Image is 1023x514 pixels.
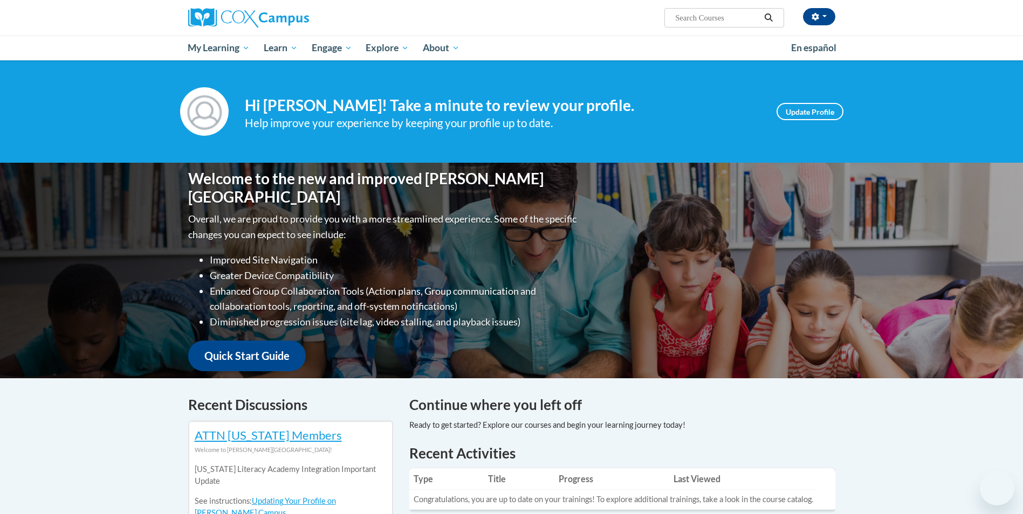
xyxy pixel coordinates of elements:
a: En español [784,37,843,59]
a: Explore [359,36,416,60]
a: About [416,36,466,60]
th: Last Viewed [669,468,818,490]
li: Diminished progression issues (site lag, video stalling, and playback issues) [210,314,579,330]
h4: Continue where you left off [409,394,835,415]
li: Greater Device Compatibility [210,268,579,283]
li: Enhanced Group Collaboration Tools (Action plans, Group communication and collaboration tools, re... [210,283,579,315]
a: Quick Start Guide [188,341,306,371]
img: Cox Campus [188,8,309,27]
span: About [423,41,459,54]
span: My Learning [188,41,250,54]
span: Learn [264,41,298,54]
a: Engage [305,36,359,60]
a: My Learning [181,36,257,60]
div: Welcome to [PERSON_NAME][GEOGRAPHIC_DATA]! [195,444,387,456]
h4: Hi [PERSON_NAME]! Take a minute to review your profile. [245,96,760,115]
img: Profile Image [180,87,229,136]
div: Main menu [172,36,852,60]
span: Explore [366,41,409,54]
a: Cox Campus [188,8,393,27]
td: Congratulations, you are up to date on your trainings! To explore additional trainings, take a lo... [409,490,818,510]
a: Learn [257,36,305,60]
span: En español [791,42,836,53]
input: Search Courses [674,11,760,24]
li: Improved Site Navigation [210,252,579,268]
a: ATTN [US_STATE] Members [195,428,342,442]
div: Help improve your experience by keeping your profile up to date. [245,114,760,132]
h1: Welcome to the new and improved [PERSON_NAME][GEOGRAPHIC_DATA] [188,170,579,206]
h1: Recent Activities [409,443,835,463]
a: Update Profile [777,103,843,120]
button: Account Settings [803,8,835,25]
span: Engage [312,41,352,54]
p: Overall, we are proud to provide you with a more streamlined experience. Some of the specific cha... [188,211,579,242]
p: [US_STATE] Literacy Academy Integration Important Update [195,463,387,487]
th: Progress [554,468,669,490]
th: Type [409,468,484,490]
th: Title [484,468,554,490]
button: Search [760,11,777,24]
h4: Recent Discussions [188,394,393,415]
iframe: Button to launch messaging window [980,471,1014,505]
